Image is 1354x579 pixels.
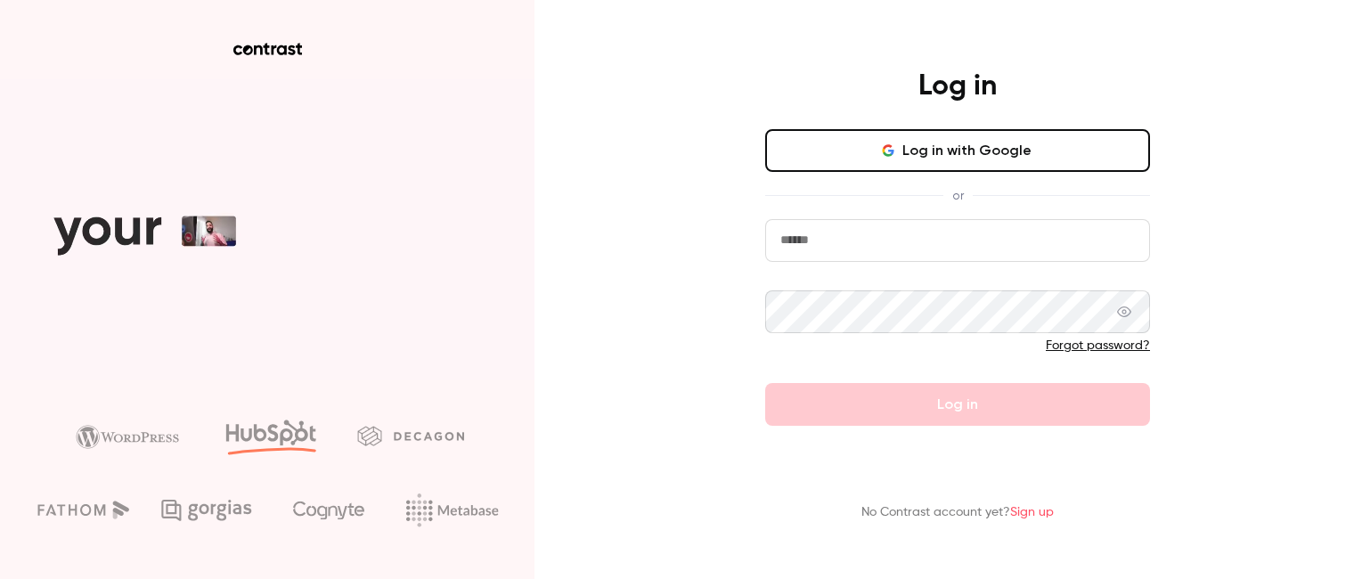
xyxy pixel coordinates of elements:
img: decagon [357,426,464,445]
span: or [943,186,973,205]
p: No Contrast account yet? [861,503,1054,522]
h4: Log in [918,69,997,104]
button: Log in with Google [765,129,1150,172]
a: Forgot password? [1046,339,1150,352]
a: Sign up [1010,506,1054,518]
